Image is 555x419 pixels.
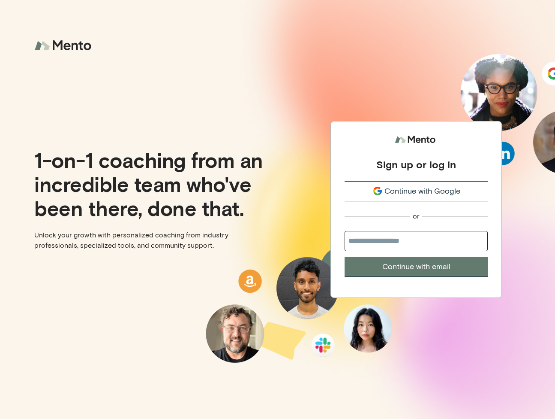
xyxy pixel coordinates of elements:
[413,212,420,221] div: or
[345,257,488,277] button: Continue with email
[395,132,438,148] img: logo.svg
[34,148,271,220] p: 1-on-1 coaching from an incredible team who've been there, done that.
[384,185,460,197] span: Continue with Google
[34,34,94,57] img: logo
[34,230,271,251] p: Unlock your growth with personalized coaching from industry professionals, specialized tools, and...
[376,158,456,171] div: Sign up or log in
[345,181,488,201] button: Continue with Google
